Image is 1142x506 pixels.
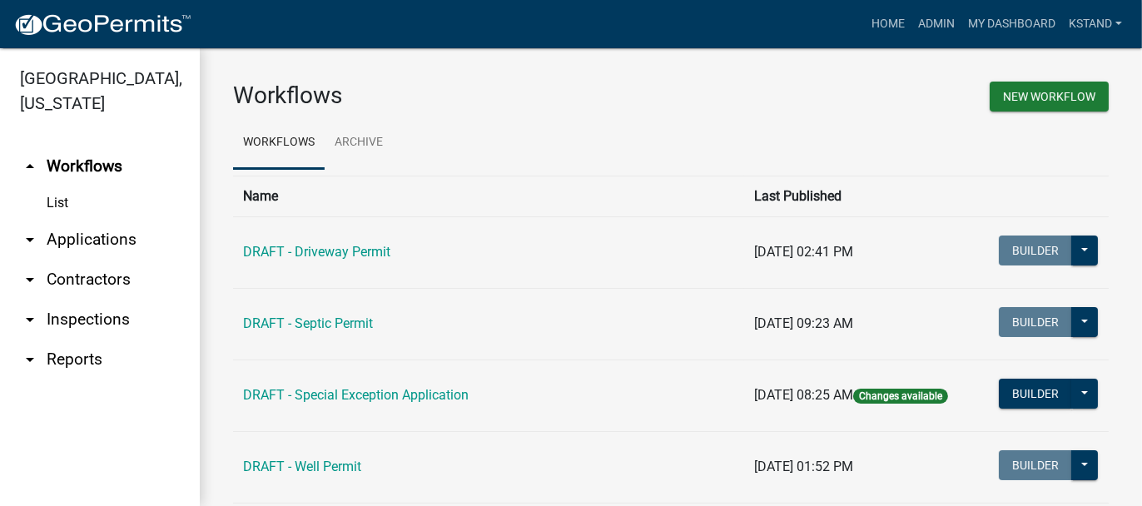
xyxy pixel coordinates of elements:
a: DRAFT - Well Permit [243,459,361,474]
button: Builder [999,450,1072,480]
button: Builder [999,236,1072,265]
button: Builder [999,307,1072,337]
h3: Workflows [233,82,658,110]
button: Builder [999,379,1072,409]
a: DRAFT - Driveway Permit [243,244,390,260]
span: [DATE] 02:41 PM [754,244,853,260]
a: Workflows [233,117,325,170]
th: Last Published [744,176,977,216]
i: arrow_drop_down [20,270,40,290]
a: Home [865,8,911,40]
button: New Workflow [990,82,1109,112]
a: Admin [911,8,961,40]
a: kstand [1062,8,1129,40]
i: arrow_drop_down [20,350,40,370]
i: arrow_drop_down [20,230,40,250]
span: [DATE] 09:23 AM [754,315,853,331]
th: Name [233,176,744,216]
a: Archive [325,117,393,170]
span: [DATE] 01:52 PM [754,459,853,474]
a: DRAFT - Septic Permit [243,315,373,331]
span: [DATE] 08:25 AM [754,387,853,403]
i: arrow_drop_down [20,310,40,330]
span: Changes available [853,389,948,404]
i: arrow_drop_up [20,156,40,176]
a: My Dashboard [961,8,1062,40]
a: DRAFT - Special Exception Application [243,387,469,403]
